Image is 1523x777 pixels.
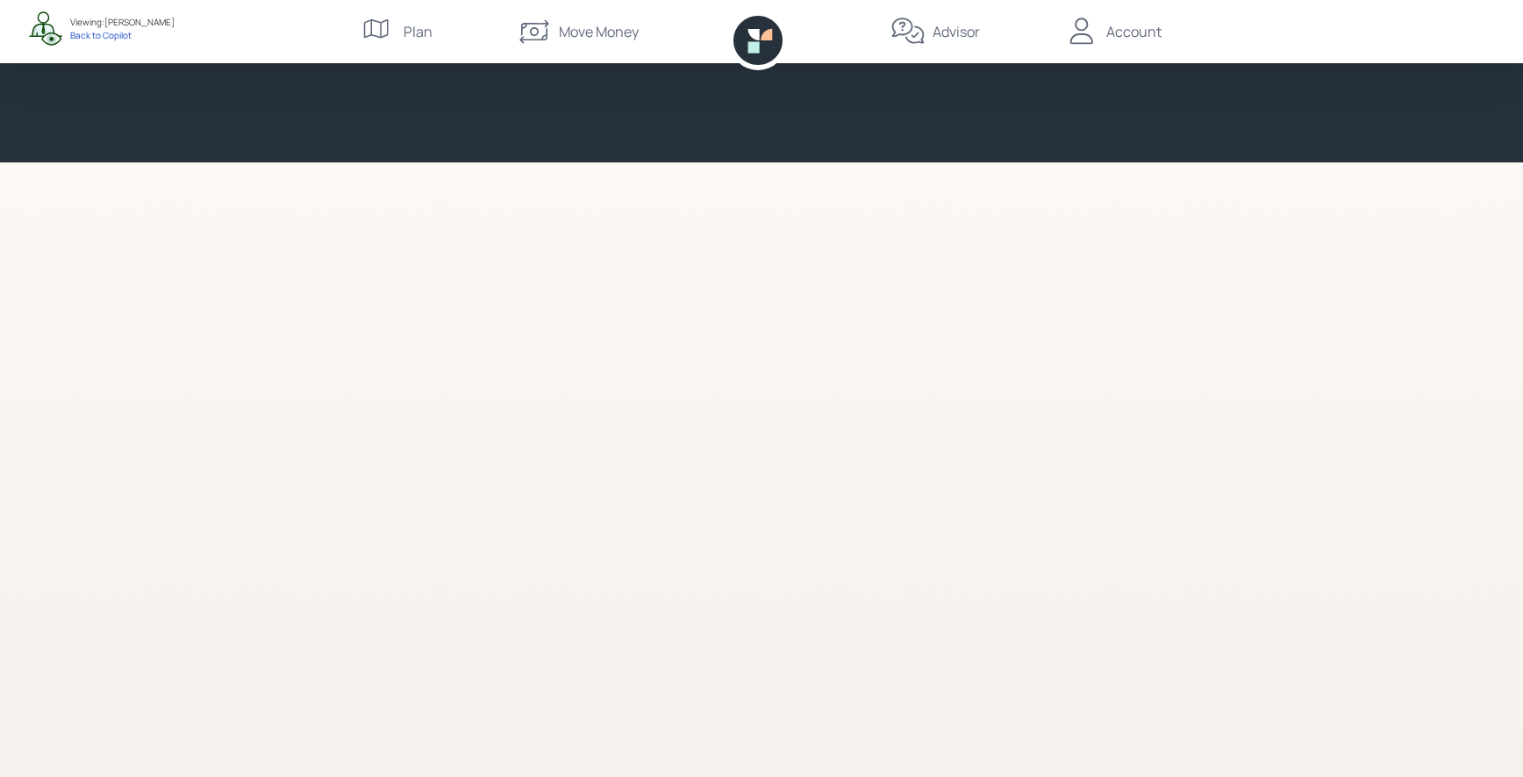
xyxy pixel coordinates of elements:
div: Plan [404,21,433,42]
div: Back to Copilot [70,29,175,41]
div: Account [1106,21,1162,42]
div: Advisor [933,21,980,42]
img: Retirable loading [740,400,783,442]
div: Viewing: [PERSON_NAME] [70,16,175,29]
div: Move Money [559,21,639,42]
